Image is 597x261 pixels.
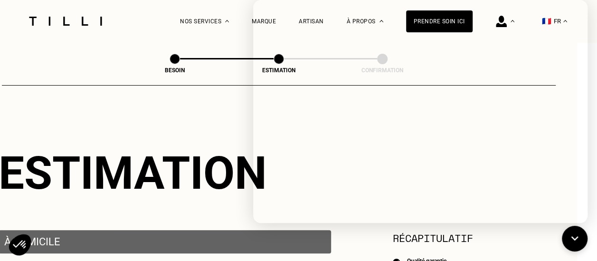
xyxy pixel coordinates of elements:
[4,236,325,248] p: À domicile
[231,67,326,74] div: Estimation
[225,20,229,22] img: Menu déroulant
[127,67,222,74] div: Besoin
[393,230,559,246] section: Récapitulatif
[26,17,105,26] img: Logo du service de couturière Tilli
[252,18,276,25] a: Marque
